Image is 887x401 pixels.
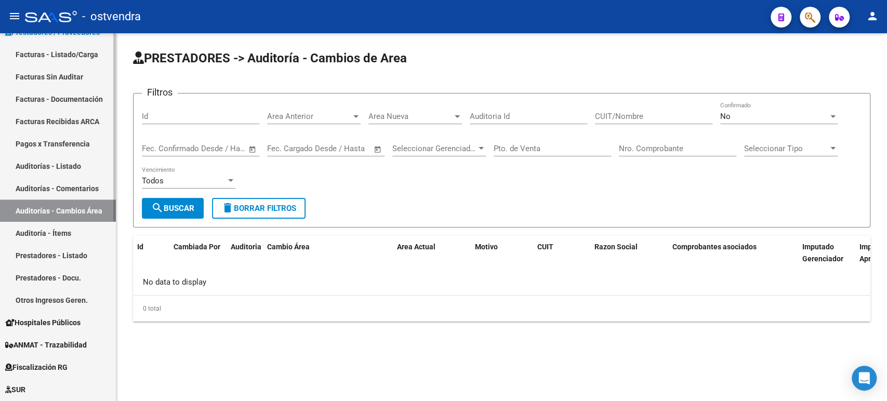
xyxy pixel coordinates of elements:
datatable-header-cell: Id [133,236,169,282]
span: Todos [142,176,164,185]
input: End date [310,144,361,153]
span: Hospitales Públicos [5,317,81,328]
span: Borrar Filtros [221,204,296,213]
span: Auditoria [231,243,261,251]
div: No data to display [133,269,870,295]
mat-icon: menu [8,10,21,22]
datatable-header-cell: Razon Social [590,236,668,282]
span: Area Anterior [267,112,351,121]
span: PRESTADORES -> Auditoría - Cambios de Area [133,51,407,65]
datatable-header-cell: CUIT [533,236,590,282]
mat-icon: person [866,10,879,22]
input: End date [185,144,235,153]
span: Cambio Área [267,243,310,251]
span: Seleccionar Gerenciador [392,144,476,153]
h3: Filtros [142,85,178,100]
span: - ostvendra [82,5,141,28]
div: Open Intercom Messenger [852,366,877,391]
span: Buscar [151,204,194,213]
span: Razon Social [594,243,638,251]
input: Start date [142,144,176,153]
datatable-header-cell: Motivo [471,236,533,282]
button: Borrar Filtros [212,198,306,219]
span: Seleccionar Tipo [744,144,828,153]
span: Cambiada Por [174,243,220,251]
span: CUIT [537,243,553,251]
button: Open calendar [247,143,259,155]
datatable-header-cell: Comprobantes asociados [668,236,798,282]
span: Imputado Gerenciador [802,243,843,263]
span: Motivo [475,243,498,251]
datatable-header-cell: Auditoria [227,236,263,282]
mat-icon: delete [221,202,234,214]
span: Id [137,243,143,251]
mat-icon: search [151,202,164,214]
button: Open calendar [372,143,384,155]
span: Area Actual [397,243,435,251]
input: Start date [267,144,301,153]
datatable-header-cell: Area Actual [393,236,471,282]
datatable-header-cell: Cambio Área [263,236,393,282]
span: Comprobantes asociados [672,243,757,251]
span: Area Nueva [368,112,453,121]
span: Fiscalización RG [5,362,68,373]
span: ANMAT - Trazabilidad [5,339,87,351]
div: 0 total [133,296,870,322]
span: SUR [5,384,25,395]
datatable-header-cell: Cambiada Por [169,236,227,282]
button: Buscar [142,198,204,219]
span: No [720,112,731,121]
datatable-header-cell: Imputado Gerenciador [798,236,855,282]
